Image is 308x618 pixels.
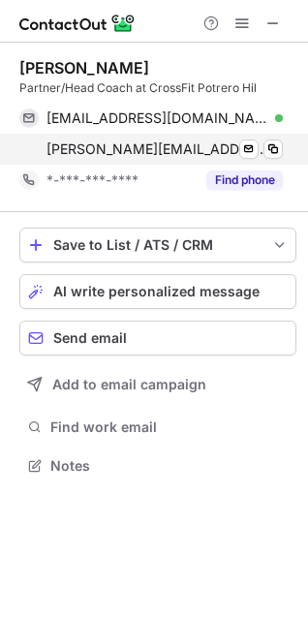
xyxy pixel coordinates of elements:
[19,58,149,77] div: [PERSON_NAME]
[19,414,296,441] button: Find work email
[19,452,296,479] button: Notes
[53,237,262,253] div: Save to List / ATS / CRM
[19,12,136,35] img: ContactOut v5.3.10
[19,228,296,263] button: save-profile-one-click
[53,284,260,299] span: AI write personalized message
[19,321,296,355] button: Send email
[19,274,296,309] button: AI write personalized message
[46,109,268,127] span: [EMAIL_ADDRESS][DOMAIN_NAME]
[53,330,127,346] span: Send email
[46,140,268,158] span: [PERSON_NAME][EMAIL_ADDRESS][DOMAIN_NAME]
[19,367,296,402] button: Add to email campaign
[206,170,283,190] button: Reveal Button
[19,79,296,97] div: Partner/Head Coach at CrossFit Potrero Hil
[50,418,289,436] span: Find work email
[50,457,289,475] span: Notes
[52,377,206,392] span: Add to email campaign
